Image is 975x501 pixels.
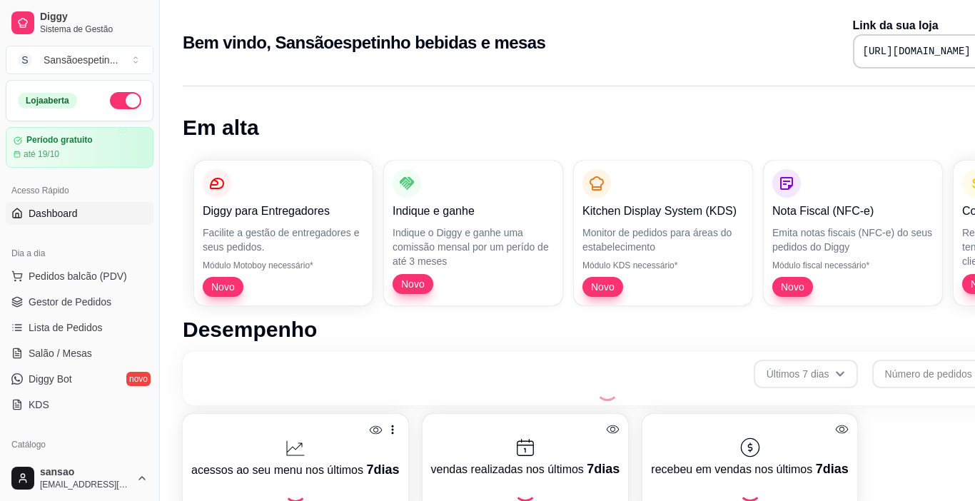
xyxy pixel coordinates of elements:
div: Acesso Rápido [6,179,153,202]
span: 7 dias [587,462,620,476]
span: Dashboard [29,206,78,221]
p: Módulo Motoboy necessário* [203,260,364,271]
p: Módulo KDS necessário* [582,260,744,271]
p: Diggy para Entregadores [203,203,364,220]
span: Novo [206,280,241,294]
p: acessos ao seu menu nos últimos [191,460,400,480]
p: Indique o Diggy e ganhe uma comissão mensal por um perído de até 3 meses [393,226,554,268]
a: Salão / Mesas [6,342,153,365]
a: Dashboard [6,202,153,225]
button: Indique e ganheIndique o Diggy e ganhe uma comissão mensal por um perído de até 3 mesesNovo [384,161,562,305]
span: 7 dias [366,462,399,477]
span: Novo [395,277,430,291]
div: Catálogo [6,433,153,456]
span: Lista de Pedidos [29,320,103,335]
button: Select a team [6,46,153,74]
div: Sansãoespetin ... [44,53,118,67]
div: Loading [596,378,619,401]
p: Indique e ganhe [393,203,554,220]
span: sansao [40,466,131,479]
span: Novo [775,280,810,294]
a: Lista de Pedidos [6,316,153,339]
span: Novo [585,280,620,294]
span: Gestor de Pedidos [29,295,111,309]
p: Facilite a gestão de entregadores e seus pedidos. [203,226,364,254]
button: Diggy para EntregadoresFacilite a gestão de entregadores e seus pedidos.Módulo Motoboy necessário... [194,161,373,305]
p: Emita notas fiscais (NFC-e) do seus pedidos do Diggy [772,226,934,254]
article: até 19/10 [24,148,59,160]
p: Monitor de pedidos para áreas do estabelecimento [582,226,744,254]
a: KDS [6,393,153,416]
span: KDS [29,398,49,412]
span: [EMAIL_ADDRESS][DOMAIN_NAME] [40,479,131,490]
button: Últimos 7 dias [754,360,858,388]
span: S [18,53,32,67]
div: Loja aberta [18,93,77,108]
span: Diggy [40,11,148,24]
a: Diggy Botnovo [6,368,153,390]
div: Dia a dia [6,242,153,265]
button: Nota Fiscal (NFC-e)Emita notas fiscais (NFC-e) do seus pedidos do DiggyMódulo fiscal necessário*Novo [764,161,942,305]
p: recebeu em vendas nos últimos [651,459,848,479]
a: DiggySistema de Gestão [6,6,153,40]
p: Kitchen Display System (KDS) [582,203,744,220]
button: sansao[EMAIL_ADDRESS][DOMAIN_NAME] [6,461,153,495]
article: Período gratuito [26,135,93,146]
p: vendas realizadas nos últimos [431,459,620,479]
h2: Bem vindo, Sansãoespetinho bebidas e mesas [183,31,545,54]
button: Pedidos balcão (PDV) [6,265,153,288]
a: Período gratuitoaté 19/10 [6,127,153,168]
button: Alterar Status [110,92,141,109]
span: Pedidos balcão (PDV) [29,269,127,283]
span: Sistema de Gestão [40,24,148,35]
p: Módulo fiscal necessário* [772,260,934,271]
pre: [URL][DOMAIN_NAME] [863,44,971,59]
a: Gestor de Pedidos [6,290,153,313]
span: Diggy Bot [29,372,72,386]
span: Salão / Mesas [29,346,92,360]
button: Kitchen Display System (KDS)Monitor de pedidos para áreas do estabelecimentoMódulo KDS necessário... [574,161,752,305]
span: 7 dias [816,462,849,476]
p: Nota Fiscal (NFC-e) [772,203,934,220]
